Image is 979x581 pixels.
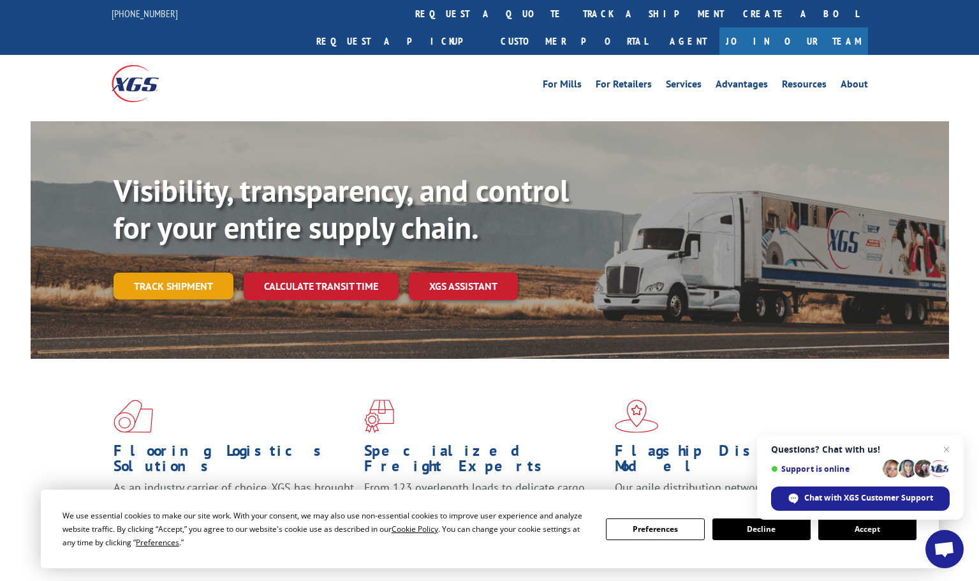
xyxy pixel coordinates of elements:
[771,444,950,455] span: Questions? Chat with us!
[657,27,719,55] a: Agent
[615,400,659,433] img: xgs-icon-flagship-distribution-model-red
[114,170,569,247] b: Visibility, transparency, and control for your entire supply chain.
[841,79,868,93] a: About
[491,27,657,55] a: Customer Portal
[41,490,939,568] div: Cookie Consent Prompt
[114,400,153,433] img: xgs-icon-total-supply-chain-intelligence-red
[244,273,399,300] a: Calculate transit time
[782,79,827,93] a: Resources
[804,492,933,504] span: Chat with XGS Customer Support
[364,480,605,537] p: From 123 overlength loads to delicate cargo, our experienced staff knows the best way to move you...
[392,524,438,534] span: Cookie Policy
[615,443,856,480] h1: Flagship Distribution Model
[596,79,652,93] a: For Retailers
[409,273,518,300] a: XGS ASSISTANT
[543,79,582,93] a: For Mills
[114,443,355,480] h1: Flooring Logistics Solutions
[925,530,964,568] div: Open chat
[364,443,605,480] h1: Specialized Freight Experts
[364,400,394,433] img: xgs-icon-focused-on-flooring-red
[114,273,233,299] a: Track shipment
[112,7,178,20] a: [PHONE_NUMBER]
[771,464,878,474] span: Support is online
[63,509,591,549] div: We use essential cookies to make our site work. With your consent, we may also use non-essential ...
[716,79,768,93] a: Advantages
[939,442,954,457] span: Close chat
[136,537,179,548] span: Preferences
[719,27,868,55] a: Join Our Team
[712,518,811,540] button: Decline
[615,480,850,510] span: Our agile distribution network gives you nationwide inventory management on demand.
[666,79,702,93] a: Services
[114,480,354,525] span: As an industry carrier of choice, XGS has brought innovation and dedication to flooring logistics...
[307,27,491,55] a: Request a pickup
[606,518,704,540] button: Preferences
[771,487,950,511] div: Chat with XGS Customer Support
[818,518,916,540] button: Accept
